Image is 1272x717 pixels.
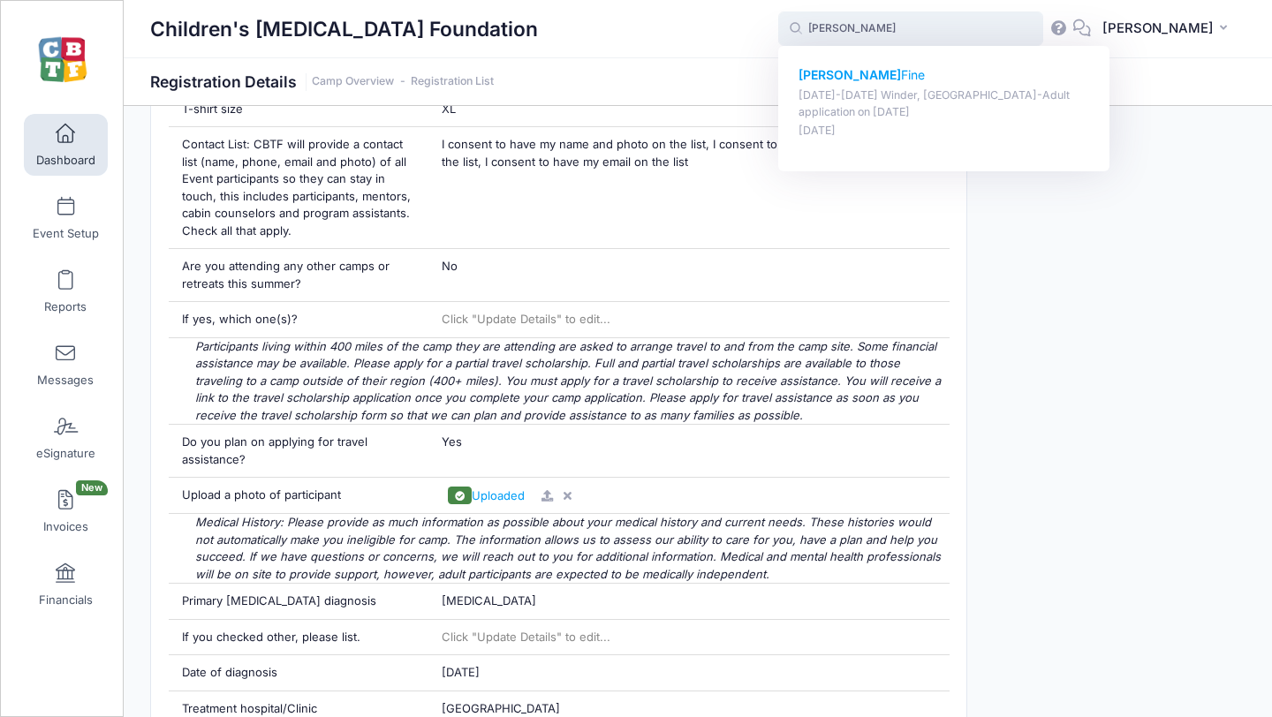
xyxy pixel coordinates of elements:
[169,620,429,655] div: If you checked other, please list.
[1,19,125,102] a: Children's Brain Tumor Foundation
[799,87,1090,120] p: [DATE]-[DATE] Winder, [GEOGRAPHIC_DATA]-Adult application on [DATE]
[1102,19,1214,38] span: [PERSON_NAME]
[442,665,480,679] span: [DATE]
[36,153,95,168] span: Dashboard
[169,127,429,248] div: Contact List: CBTF will provide a contact list (name, phone, email and photo) of all Event partic...
[312,75,394,88] a: Camp Overview
[44,299,87,314] span: Reports
[442,701,560,715] span: [GEOGRAPHIC_DATA]
[150,9,538,49] h1: Children's [MEDICAL_DATA] Foundation
[442,259,458,273] span: No
[442,312,610,326] span: Click "Update Details" to edit...
[778,11,1043,47] input: Search by First Name, Last Name, or Email...
[169,584,429,619] div: Primary [MEDICAL_DATA] diagnosis
[24,334,108,396] a: Messages
[36,446,95,461] span: eSignature
[169,478,429,513] div: Upload a photo of participant
[442,593,536,608] span: [MEDICAL_DATA]
[150,72,494,91] h1: Registration Details
[24,480,108,542] a: InvoicesNew
[169,425,429,477] div: Do you plan on applying for travel assistance?
[442,137,929,169] span: I consent to have my name and photo on the list, I consent to have my phone number on the list, I...
[37,373,94,388] span: Messages
[169,92,429,127] div: T-shirt size
[442,488,530,502] a: Uploaded
[24,187,108,249] a: Event Setup
[43,519,88,534] span: Invoices
[24,407,108,469] a: eSignature
[411,75,494,88] a: Registration List
[799,67,901,82] strong: [PERSON_NAME]
[33,226,99,241] span: Event Setup
[442,434,462,449] span: Yes
[24,260,108,322] a: Reports
[169,302,429,337] div: If yes, which one(s)?
[169,655,429,691] div: Date of diagnosis
[799,66,1090,85] p: Fine
[30,27,96,94] img: Children's Brain Tumor Foundation
[799,123,1090,140] p: [DATE]
[472,488,525,502] span: Uploaded
[1091,9,1245,49] button: [PERSON_NAME]
[442,630,610,644] span: Click "Update Details" to edit...
[169,514,950,583] div: Medical History: Please provide as much information as possible about your medical history and cu...
[442,102,456,116] span: XL
[24,114,108,176] a: Dashboard
[169,338,950,425] div: Participants living within 400 miles of the camp they are attending are asked to arrange travel t...
[76,480,108,495] span: New
[24,554,108,615] a: Financials
[39,592,93,608] span: Financials
[169,249,429,301] div: Are you attending any other camps or retreats this summer?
